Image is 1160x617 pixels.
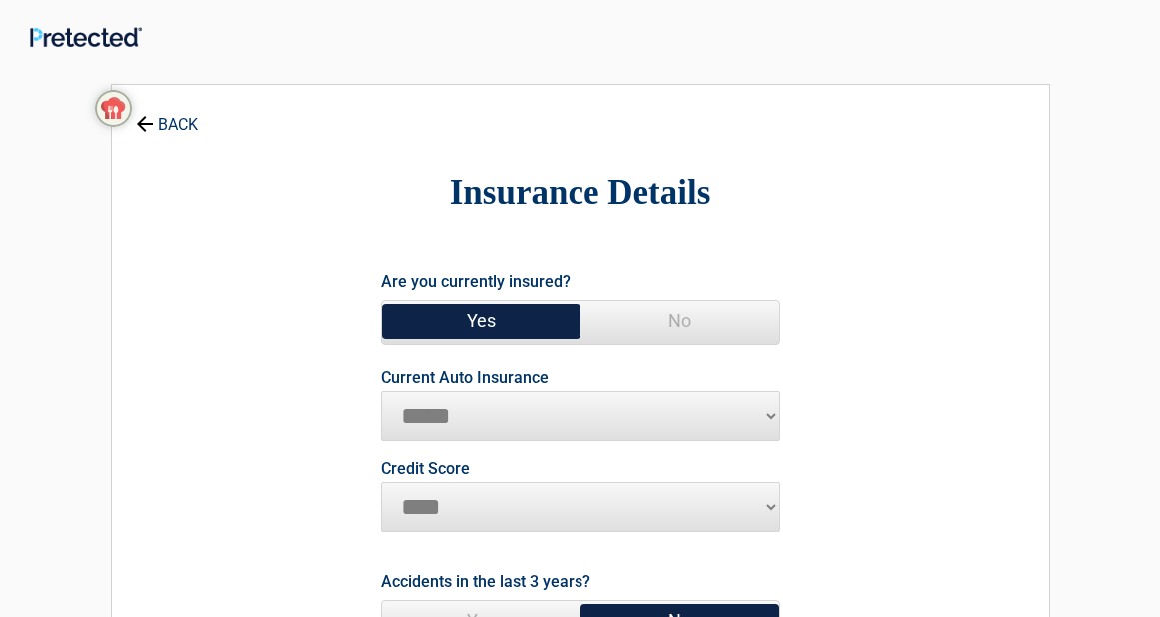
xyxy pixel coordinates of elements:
h2: Insurance Details [222,170,939,217]
img: Main Logo [30,27,142,47]
label: Are you currently insured? [381,268,571,295]
span: Yes [382,301,580,341]
label: Accidents in the last 3 years? [381,568,590,595]
label: Credit Score [381,461,470,477]
span: No [580,301,779,341]
label: Current Auto Insurance [381,370,549,386]
a: BACK [132,98,202,133]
